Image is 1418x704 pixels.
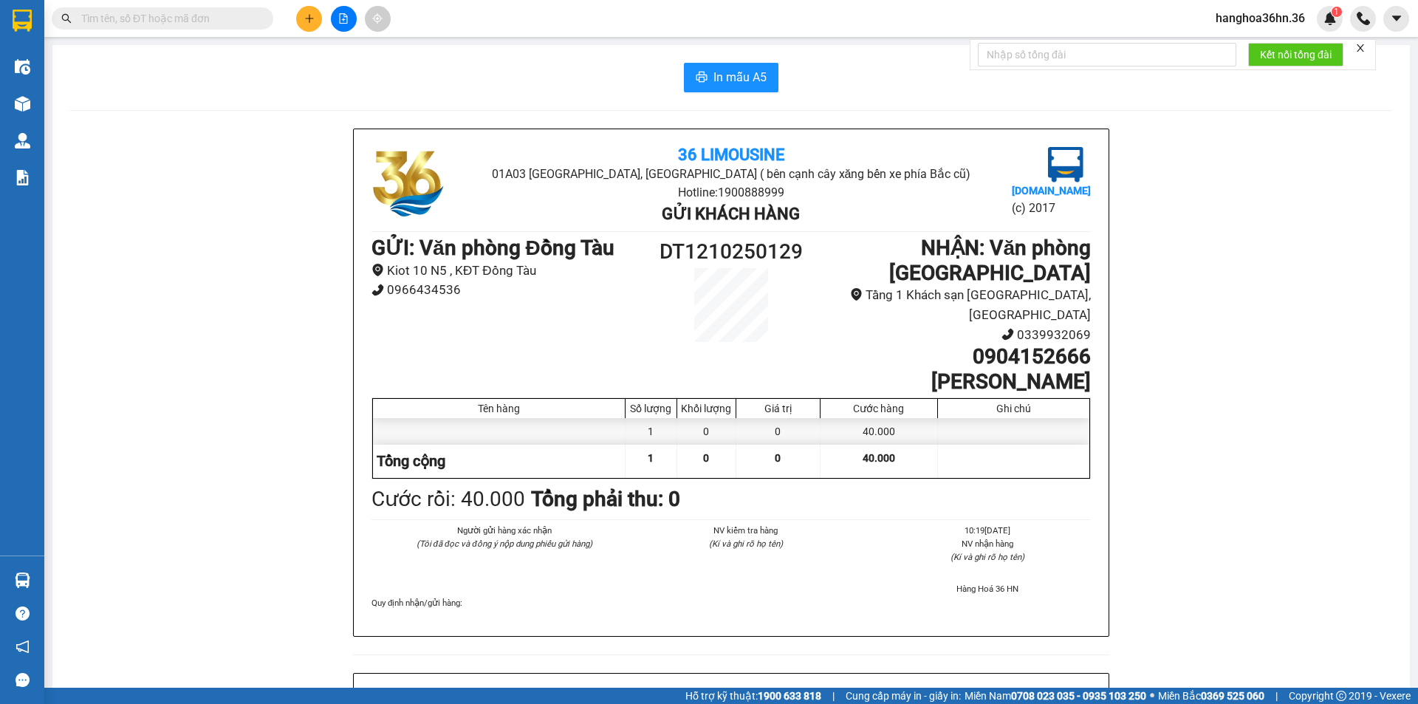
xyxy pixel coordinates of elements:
b: NHẬN : Văn phòng [GEOGRAPHIC_DATA] [889,236,1091,285]
img: solution-icon [15,170,30,185]
h1: 0904152666 [821,344,1091,369]
li: Người gửi hàng xác nhận [401,524,607,537]
button: file-add [331,6,357,32]
h1: [PERSON_NAME] [821,369,1091,394]
i: (Kí và ghi rõ họ tên) [951,552,1024,562]
li: Hàng Hoá 36 HN [885,582,1091,595]
span: copyright [1336,691,1346,701]
sup: 1 [1332,7,1342,17]
input: Tìm tên, số ĐT hoặc mã đơn [81,10,256,27]
span: file-add [338,13,349,24]
strong: 1900 633 818 [758,690,821,702]
div: 40.000 [821,418,938,445]
img: logo.jpg [371,147,445,221]
span: close [1355,43,1366,53]
span: Hỗ trợ kỹ thuật: [685,688,821,704]
span: 0 [703,452,709,464]
b: GỬI : Văn phòng Đồng Tàu [371,236,614,260]
span: 40.000 [863,452,895,464]
b: 36 Limousine [678,146,784,164]
li: (c) 2017 [1012,199,1091,217]
span: ⚪️ [1150,693,1154,699]
button: aim [365,6,391,32]
span: aim [372,13,383,24]
strong: 0708 023 035 - 0935 103 250 [1011,690,1146,702]
span: Kết nối tổng đài [1260,47,1332,63]
img: warehouse-icon [15,573,30,588]
img: phone-icon [1357,12,1370,25]
span: | [832,688,835,704]
span: search [61,13,72,24]
div: Số lượng [629,403,673,414]
span: environment [371,264,384,276]
button: caret-down [1383,6,1409,32]
span: | [1275,688,1278,704]
li: NV kiểm tra hàng [643,524,849,537]
button: Kết nối tổng đài [1248,43,1343,66]
b: Tổng phải thu: 0 [531,487,680,511]
span: Miền Bắc [1158,688,1264,704]
li: 10:19[DATE] [885,524,1091,537]
span: caret-down [1390,12,1403,25]
button: printerIn mẫu A5 [684,63,778,92]
div: 0 [736,418,821,445]
b: Gửi khách hàng [662,205,800,223]
strong: 0369 525 060 [1201,690,1264,702]
img: logo.jpg [1048,147,1083,182]
div: 0 [677,418,736,445]
i: (Tôi đã đọc và đồng ý nộp dung phiếu gửi hàng) [417,539,592,549]
span: Tổng cộng [377,452,445,470]
span: question-circle [16,606,30,621]
span: 0 [775,452,781,464]
span: 1 [648,452,654,464]
li: 0966434536 [371,280,641,300]
span: message [16,673,30,687]
span: 1 [1334,7,1339,17]
span: phone [371,284,384,296]
button: plus [296,6,322,32]
span: plus [304,13,315,24]
div: Khối lượng [681,403,732,414]
img: icon-new-feature [1323,12,1337,25]
span: notification [16,640,30,654]
li: 0339932069 [821,325,1091,345]
li: 01A03 [GEOGRAPHIC_DATA], [GEOGRAPHIC_DATA] ( bên cạnh cây xăng bến xe phía Bắc cũ) [491,165,970,183]
div: Giá trị [740,403,816,414]
div: Ghi chú [942,403,1086,414]
div: Quy định nhận/gửi hàng : [371,596,1091,609]
div: Tên hàng [377,403,621,414]
span: hanghoa36hn.36 [1204,9,1317,27]
li: Hotline: 1900888999 [491,183,970,202]
img: logo-vxr [13,10,32,32]
li: Kiot 10 N5 , KĐT Đồng Tàu [371,261,641,281]
span: In mẫu A5 [713,68,767,86]
i: (Kí và ghi rõ họ tên) [709,539,783,549]
span: phone [1001,328,1014,341]
img: warehouse-icon [15,133,30,148]
span: printer [696,71,708,85]
div: Cước rồi : 40.000 [371,483,525,516]
span: environment [850,288,863,301]
input: Nhập số tổng đài [978,43,1236,66]
img: warehouse-icon [15,96,30,112]
img: warehouse-icon [15,59,30,75]
span: Cung cấp máy in - giấy in: [846,688,961,704]
h1: DT1210250129 [641,236,821,268]
b: [DOMAIN_NAME] [1012,185,1091,196]
div: 1 [626,418,677,445]
span: Miền Nam [965,688,1146,704]
li: NV nhận hàng [885,537,1091,550]
li: Tầng 1 Khách sạn [GEOGRAPHIC_DATA], [GEOGRAPHIC_DATA] [821,285,1091,324]
div: Cước hàng [824,403,934,414]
